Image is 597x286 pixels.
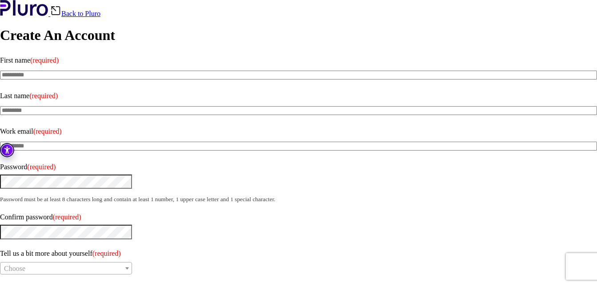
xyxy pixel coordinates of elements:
span: (required) [92,250,121,257]
img: Back icon [50,5,61,16]
span: (required) [33,127,62,135]
span: (required) [30,56,59,64]
span: Choose [4,265,25,272]
a: Back to Pluro [50,10,100,17]
span: (required) [53,213,81,221]
span: (required) [27,163,56,171]
span: (required) [29,92,58,99]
